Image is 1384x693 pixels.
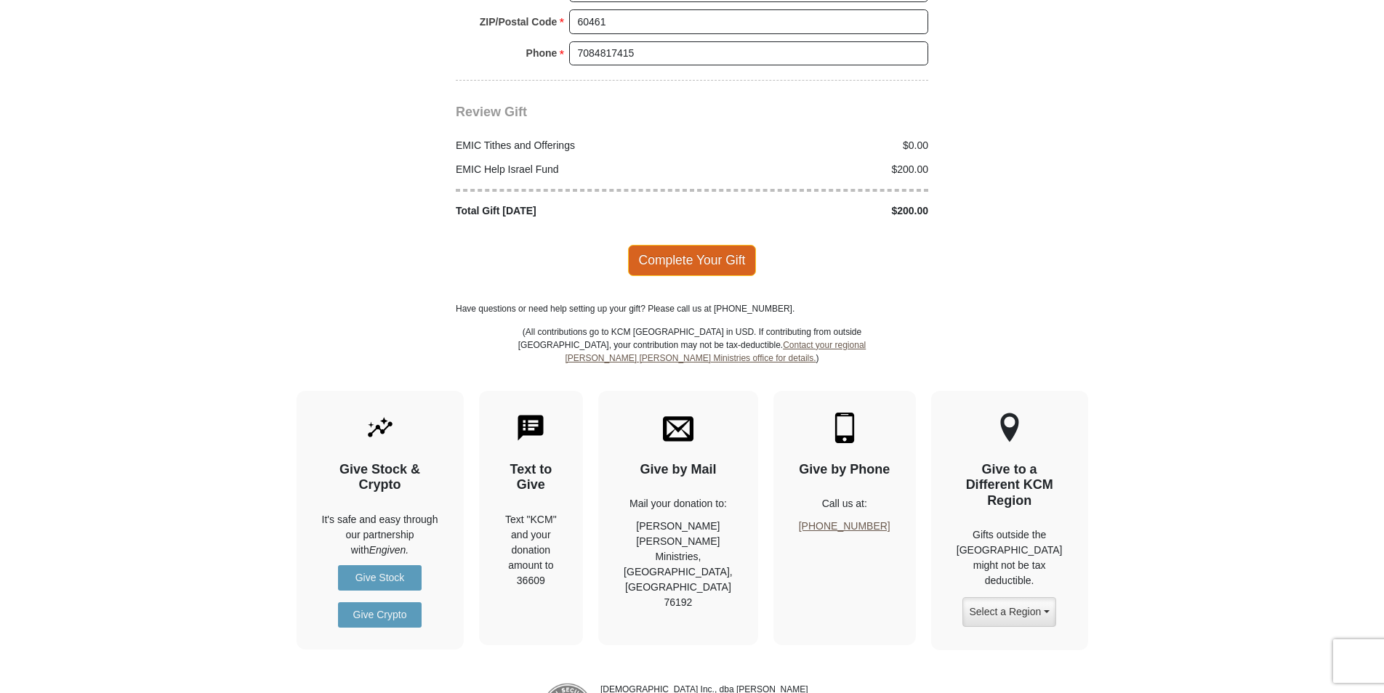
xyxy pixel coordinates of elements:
p: Mail your donation to: [624,496,733,511]
div: $200.00 [692,162,936,177]
p: Gifts outside the [GEOGRAPHIC_DATA] might not be tax deductible. [957,527,1063,588]
a: Give Stock [338,565,422,591]
div: $0.00 [692,138,936,153]
img: envelope.svg [663,413,693,443]
i: Engiven. [369,544,409,556]
h4: Give to a Different KCM Region [957,462,1063,509]
div: Total Gift [DATE] [448,203,693,219]
h4: Text to Give [504,462,558,493]
button: Select a Region [962,597,1055,627]
strong: Phone [526,43,558,63]
a: Contact your regional [PERSON_NAME] [PERSON_NAME] Ministries office for details. [565,340,866,363]
span: Review Gift [456,105,527,119]
img: text-to-give.svg [515,413,546,443]
div: EMIC Tithes and Offerings [448,138,693,153]
a: [PHONE_NUMBER] [799,520,890,532]
p: (All contributions go to KCM [GEOGRAPHIC_DATA] in USD. If contributing from outside [GEOGRAPHIC_D... [518,325,866,391]
div: $200.00 [692,203,936,219]
h4: Give Stock & Crypto [322,462,438,493]
img: other-region [999,413,1020,443]
p: [PERSON_NAME] [PERSON_NAME] Ministries, [GEOGRAPHIC_DATA], [GEOGRAPHIC_DATA] 76192 [624,519,733,610]
p: Call us at: [799,496,890,511]
img: give-by-stock.svg [365,413,395,443]
div: Text "KCM" and your donation amount to 36609 [504,512,558,588]
img: mobile.svg [829,413,860,443]
h4: Give by Phone [799,462,890,478]
div: EMIC Help Israel Fund [448,162,693,177]
span: Complete Your Gift [628,245,757,275]
strong: ZIP/Postal Code [480,12,558,32]
a: Give Crypto [338,602,422,628]
p: It's safe and easy through our partnership with [322,512,438,558]
h4: Give by Mail [624,462,733,478]
p: Have questions or need help setting up your gift? Please call us at [PHONE_NUMBER]. [456,302,928,315]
